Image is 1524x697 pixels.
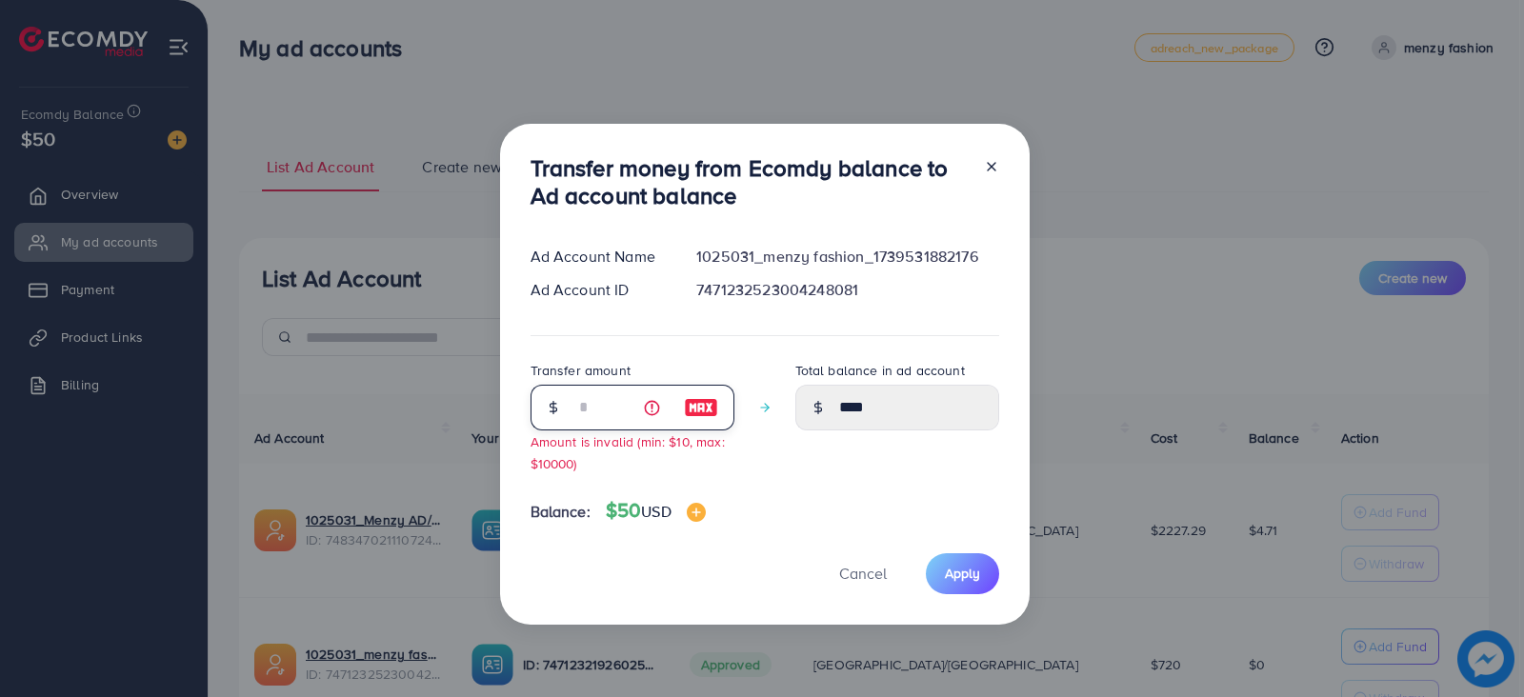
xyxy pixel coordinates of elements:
img: image [687,503,706,522]
div: 7471232523004248081 [681,279,1013,301]
div: Ad Account Name [515,246,682,268]
h3: Transfer money from Ecomdy balance to Ad account balance [531,154,969,209]
label: Transfer amount [531,361,631,380]
button: Apply [926,553,999,594]
span: USD [641,501,671,522]
small: Amount is invalid (min: $10, max: $10000) [531,432,725,472]
span: Balance: [531,501,591,523]
h4: $50 [606,499,706,523]
div: Ad Account ID [515,279,682,301]
label: Total balance in ad account [795,361,965,380]
div: 1025031_menzy fashion_1739531882176 [681,246,1013,268]
span: Apply [945,564,980,583]
button: Cancel [815,553,911,594]
span: Cancel [839,563,887,584]
img: image [684,396,718,419]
